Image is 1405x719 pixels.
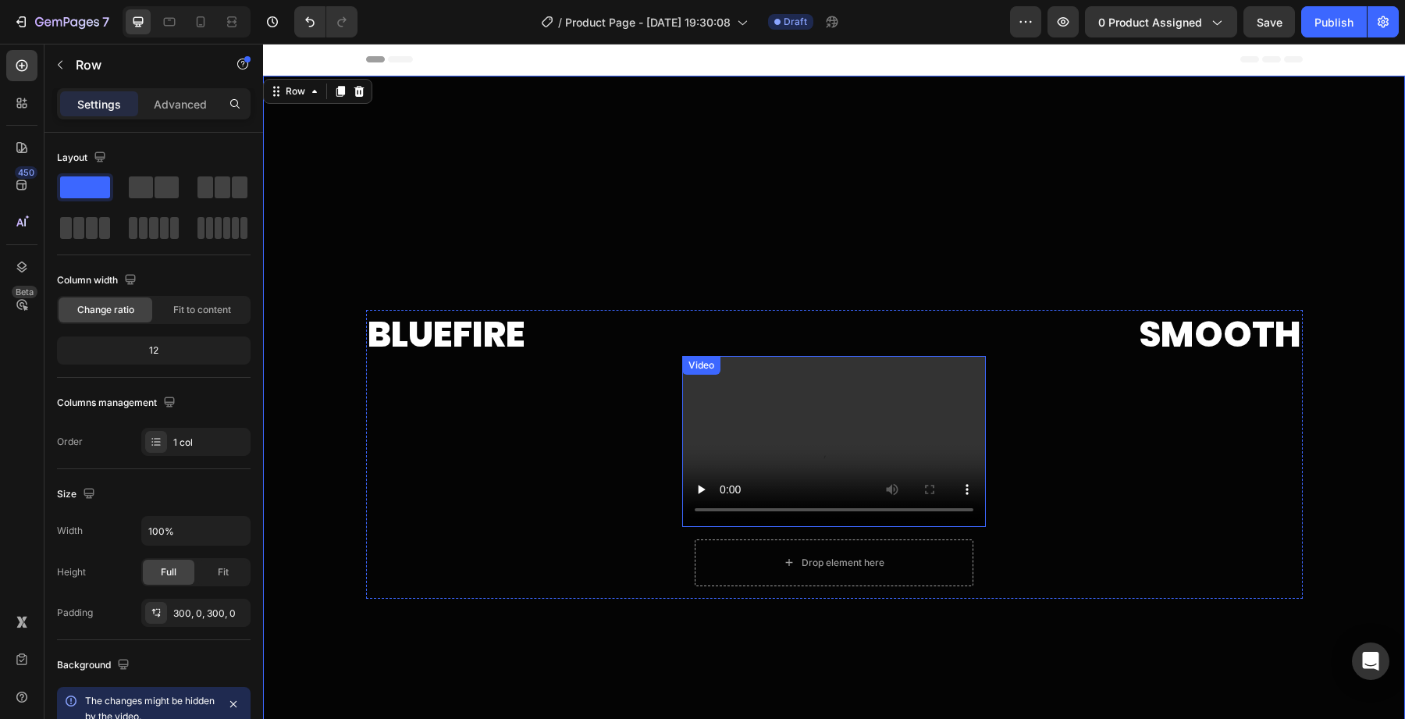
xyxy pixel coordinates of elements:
[12,286,37,298] div: Beta
[565,14,731,30] span: Product Page - [DATE] 19:30:08
[1301,6,1367,37] button: Publish
[784,15,807,29] span: Draft
[263,44,1405,719] iframe: Design area
[77,303,134,317] span: Change ratio
[57,655,133,676] div: Background
[735,266,1039,316] h2: Smooth
[161,565,176,579] span: Full
[1085,6,1237,37] button: 0 product assigned
[173,607,247,621] div: 300, 0, 300, 0
[57,524,83,538] div: Width
[57,606,93,620] div: Padding
[57,148,109,169] div: Layout
[294,6,357,37] div: Undo/Redo
[142,517,250,545] input: Auto
[1352,642,1389,680] div: Open Intercom Messenger
[57,435,83,449] div: Order
[1257,16,1282,29] span: Save
[1243,6,1295,37] button: Save
[558,14,562,30] span: /
[419,266,723,312] h2: Rich Text Editor. Editing area: main
[1314,14,1353,30] div: Publish
[102,12,109,31] p: 7
[218,565,229,579] span: Fit
[539,513,621,525] div: Drop element here
[154,96,207,112] p: Advanced
[76,55,208,74] p: Row
[60,340,247,361] div: 12
[20,41,45,55] div: Row
[15,166,37,179] div: 450
[419,312,723,483] video: Video
[6,6,116,37] button: 7
[57,565,86,579] div: Height
[77,96,121,112] p: Settings
[1098,14,1202,30] span: 0 product assigned
[57,393,179,414] div: Columns management
[173,436,247,450] div: 1 col
[422,315,454,329] div: Video
[173,303,231,317] span: Fit to content
[57,484,98,505] div: Size
[57,270,140,291] div: Column width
